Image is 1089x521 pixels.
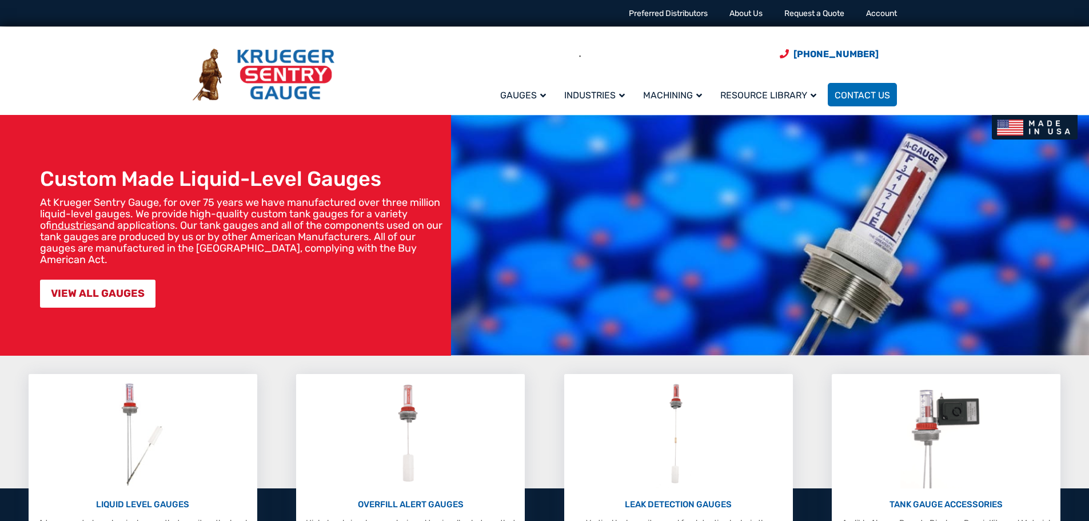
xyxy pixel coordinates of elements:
[302,498,519,511] p: OVERFILL ALERT GAUGES
[629,9,708,18] a: Preferred Distributors
[793,49,879,59] span: [PHONE_NUMBER]
[837,498,1055,511] p: TANK GAUGE ACCESSORIES
[643,90,702,101] span: Machining
[784,9,844,18] a: Request a Quote
[193,49,334,101] img: Krueger Sentry Gauge
[828,83,897,106] a: Contact Us
[34,498,252,511] p: LIQUID LEVEL GAUGES
[713,81,828,108] a: Resource Library
[564,90,625,101] span: Industries
[636,81,713,108] a: Machining
[40,197,445,265] p: At Krueger Sentry Gauge, for over 75 years we have manufactured over three million liquid-level g...
[500,90,546,101] span: Gauges
[112,380,173,488] img: Liquid Level Gauges
[835,90,890,101] span: Contact Us
[656,380,701,488] img: Leak Detection Gauges
[729,9,763,18] a: About Us
[40,280,155,308] a: VIEW ALL GAUGES
[570,498,787,511] p: LEAK DETECTION GAUGES
[866,9,897,18] a: Account
[385,380,436,488] img: Overfill Alert Gauges
[900,380,992,488] img: Tank Gauge Accessories
[451,115,1089,356] img: bg_hero_bannerksentry
[40,166,445,191] h1: Custom Made Liquid-Level Gauges
[51,219,97,232] a: industries
[493,81,557,108] a: Gauges
[720,90,816,101] span: Resource Library
[780,47,879,61] a: Phone Number (920) 434-8860
[992,115,1078,140] img: Made In USA
[557,81,636,108] a: Industries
